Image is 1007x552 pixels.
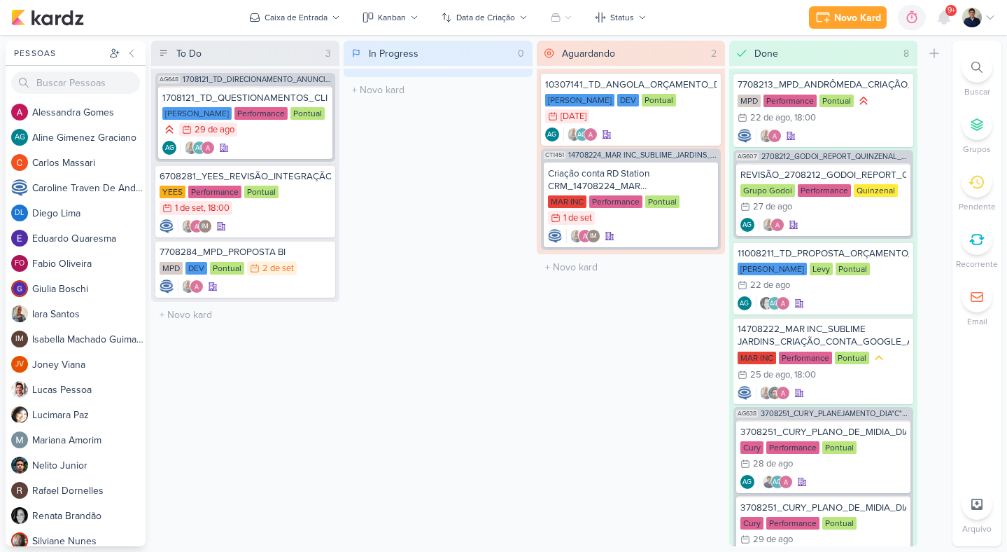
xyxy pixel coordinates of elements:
[956,258,998,270] p: Recorrente
[11,507,28,524] img: Renata Brandão
[854,184,898,197] div: Quinzenal
[32,332,146,347] div: I s a b e l l a M a c h a d o G u i m a r ã e s
[234,107,288,120] div: Performance
[773,479,782,486] p: AG
[738,296,752,310] div: Aline Gimenez Graciano
[346,80,529,100] input: + Novo kard
[963,143,991,156] p: Grupos
[738,78,909,91] div: 7708213_MPD_ANDRÔMEDA_CRIAÇÃO_ANÚNCIO_WAZE
[589,195,642,208] div: Performance
[810,263,833,275] div: Levy
[740,475,754,489] div: Aline Gimenez Graciano
[740,502,906,514] div: 3708251_CURY_PLANO_DE_MIDIA_DIA"C"_SP_V2
[160,219,174,233] div: Criador(a): Caroline Traven De Andrade
[759,296,773,310] img: Renata Brandão
[160,280,174,294] div: Criador(a): Caroline Traven De Andrade
[162,141,176,155] div: Criador(a): Aline Gimenez Graciano
[198,219,212,233] div: Isabella Machado Guimarães
[320,46,337,61] div: 3
[11,280,28,297] img: Giulia Boschi
[776,386,790,400] img: Alessandra Gomes
[32,509,146,523] div: R e n a t a B r a n d ã o
[32,231,146,246] div: E d u a r d o Q u a r e s m a
[753,535,793,544] div: 29 de ago
[561,112,586,121] div: [DATE]
[740,301,749,308] p: AG
[32,206,146,221] div: D i e g o L i m a
[547,132,556,139] p: AG
[577,132,586,139] p: AG
[181,219,195,233] img: Iara Santos
[160,219,174,233] img: Caroline Traven De Andrade
[183,76,332,83] span: 1708121_TD_DIRECIONAMENTO_ANUNCIOS_WEBSITE
[154,305,337,325] input: + Novo kard
[750,281,790,290] div: 22 de ago
[32,534,146,548] div: S i l v i a n e N u n e s
[15,260,24,268] p: FO
[11,305,28,322] img: Iara Santos
[204,204,230,213] div: , 18:00
[192,141,206,155] div: Aline Gimenez Graciano
[162,107,232,120] div: [PERSON_NAME]
[790,371,816,380] div: , 18:00
[32,433,146,448] div: M a r i a n a A m o r i m
[740,441,763,454] div: Cury
[11,356,28,373] div: Joney Viana
[11,457,28,474] img: Nelito Junior
[15,134,25,142] p: AG
[160,280,174,294] img: Caroline Traven De Andrade
[548,167,714,193] div: Criação conta RD Station CRM_14708224_MAR INC_SUBLIME_JARDINS_CRIAÇÃO_CAMPANHA_META_ADS
[563,214,592,223] div: 1 de set
[32,483,146,498] div: R a f a e l D o r n e l l e s
[962,8,982,27] img: Levy Pessoa
[952,52,1001,98] li: Ctrl + F
[11,47,106,60] div: Pessoas
[738,247,909,260] div: 11008211_TD_PROPOSTA_ORÇAMENTO_AMPLIAÇÃO_DAS_PLANTAS
[836,263,870,275] div: Pontual
[835,352,869,364] div: Pontual
[766,441,819,454] div: Performance
[578,229,592,243] img: Alessandra Gomes
[540,257,722,277] input: + Novo kard
[740,475,754,489] div: Criador(a): Aline Gimenez Graciano
[570,229,584,243] img: Iara Santos
[738,386,752,400] div: Criador(a): Caroline Traven De Andrade
[201,141,215,155] img: Alessandra Gomes
[705,46,722,61] div: 2
[642,94,676,106] div: Pontual
[762,218,776,232] img: Iara Santos
[738,386,752,400] img: Caroline Traven De Andrade
[742,479,752,486] p: AG
[753,202,792,212] div: 27 de ago
[158,76,180,83] span: AG648
[736,153,759,160] span: AG607
[32,307,146,322] div: I a r a S a n t o s
[175,204,204,213] div: 1 de set
[545,94,614,106] div: [PERSON_NAME]
[763,95,817,107] div: Performance
[819,95,854,107] div: Pontual
[32,130,146,145] div: A l i n e G i m e n e z G r a c i a n o
[738,95,761,107] div: MPD
[11,129,28,146] div: Aline Gimenez Graciano
[32,181,146,195] div: C a r o l i n e T r a v e n D e A n d r a d e
[779,475,793,489] img: Alessandra Gomes
[962,523,992,535] p: Arquivo
[11,255,28,272] div: Fabio Oliveira
[11,331,28,347] div: Isabella Machado Guimarães
[11,205,28,221] div: Diego Lima
[766,517,819,530] div: Performance
[738,129,752,143] img: Caroline Traven De Andrade
[32,382,146,397] div: L u c a s P e s s o a
[32,156,146,170] div: C a r l o s M a s s a r i
[645,195,679,208] div: Pontual
[834,11,881,25] div: Novo Kard
[544,151,565,159] span: CT1451
[202,223,209,230] p: IM
[162,141,176,155] div: Aline Gimenez Graciano
[740,218,754,232] div: Aline Gimenez Graciano
[759,129,773,143] img: Iara Santos
[32,282,146,296] div: G i u l i a B o s c h i
[11,71,140,94] input: Buscar Pessoas
[768,296,782,310] div: Aline Gimenez Graciano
